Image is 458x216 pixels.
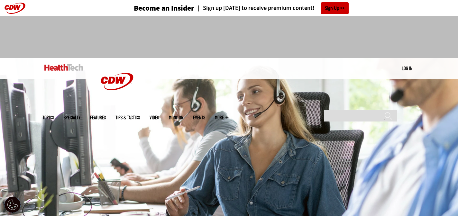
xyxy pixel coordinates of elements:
[169,115,183,120] a: MonITor
[215,115,228,120] span: More
[402,65,412,72] div: User menu
[193,115,205,120] a: Events
[93,100,141,107] a: CDW
[402,65,412,71] a: Log in
[321,2,349,14] a: Sign Up
[90,115,106,120] a: Features
[5,197,21,213] button: Open Preferences
[42,115,54,120] span: Topics
[44,64,83,71] img: Home
[5,197,21,213] div: Cookie Settings
[115,115,140,120] a: Tips & Tactics
[112,22,346,51] iframe: advertisement
[194,5,315,11] a: Sign up [DATE] to receive premium content!
[93,58,141,105] img: Home
[134,4,194,12] h3: Become an Insider
[150,115,159,120] a: Video
[64,115,80,120] span: Specialty
[110,4,194,12] a: Become an Insider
